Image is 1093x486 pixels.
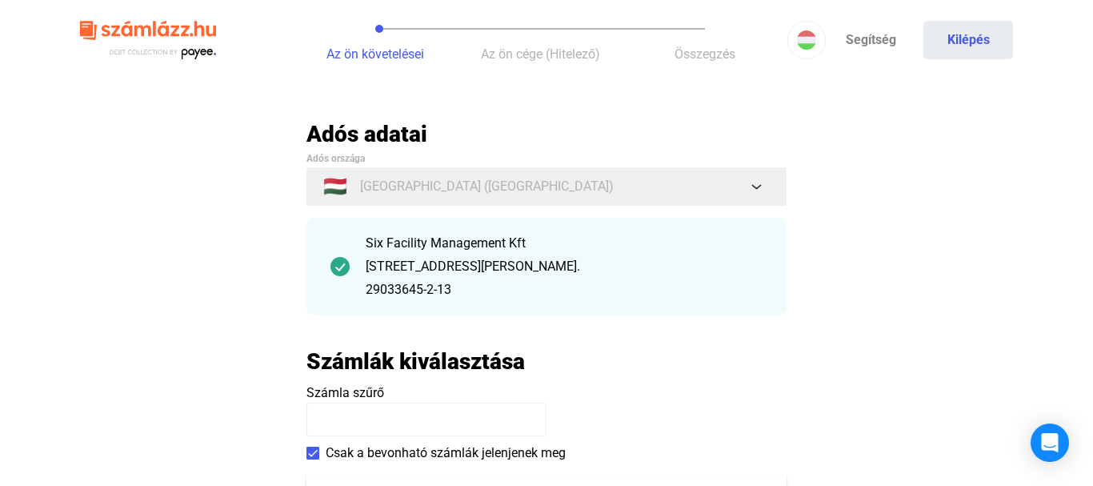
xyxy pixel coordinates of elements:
[366,280,763,299] div: 29033645-2-13
[366,257,763,276] div: [STREET_ADDRESS][PERSON_NAME].
[675,46,735,62] span: Összegzés
[326,444,566,463] span: Csak a bevonható számlák jelenjenek meg
[360,177,614,196] span: [GEOGRAPHIC_DATA] ([GEOGRAPHIC_DATA])
[80,14,216,66] img: szamlazzhu-logo
[923,21,1013,59] button: Kilépés
[1031,424,1069,462] div: Open Intercom Messenger
[306,347,525,376] h2: Számlák kiválasztása
[306,167,787,206] button: 🇭🇺[GEOGRAPHIC_DATA] ([GEOGRAPHIC_DATA])
[797,30,816,50] img: HU
[330,257,350,276] img: checkmark-darker-green-circle
[306,153,365,164] span: Adós országa
[306,120,787,148] h2: Adós adatai
[326,46,424,62] span: Az ön követelései
[481,46,600,62] span: Az ön cége (Hitelező)
[787,21,826,59] button: HU
[826,21,915,59] a: Segítség
[306,385,384,400] span: Számla szűrő
[366,234,763,253] div: Six Facility Management Kft
[323,177,347,196] span: 🇭🇺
